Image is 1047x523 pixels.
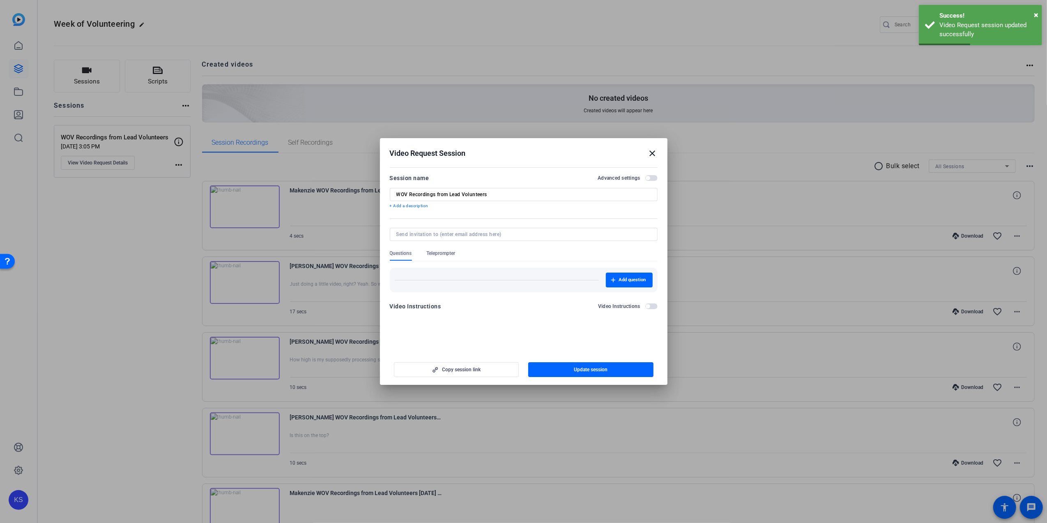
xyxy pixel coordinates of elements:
[598,303,640,310] h2: Video Instructions
[442,366,481,373] span: Copy session link
[619,277,646,283] span: Add question
[390,203,658,209] p: + Add a description
[390,148,658,158] div: Video Request Session
[1034,10,1038,20] span: ×
[390,173,429,183] div: Session name
[396,191,651,198] input: Enter Session Name
[394,362,519,377] button: Copy session link
[528,362,654,377] button: Update session
[390,250,412,257] span: Questions
[427,250,456,257] span: Teleprompter
[606,273,653,287] button: Add question
[648,148,658,158] mat-icon: close
[396,231,648,238] input: Send invitation to (enter email address here)
[598,175,640,181] h2: Advanced settings
[939,21,1036,39] div: Video Request session updated successfully
[390,301,441,311] div: Video Instructions
[939,11,1036,21] div: Success!
[574,366,607,373] span: Update session
[1034,9,1038,21] button: Close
